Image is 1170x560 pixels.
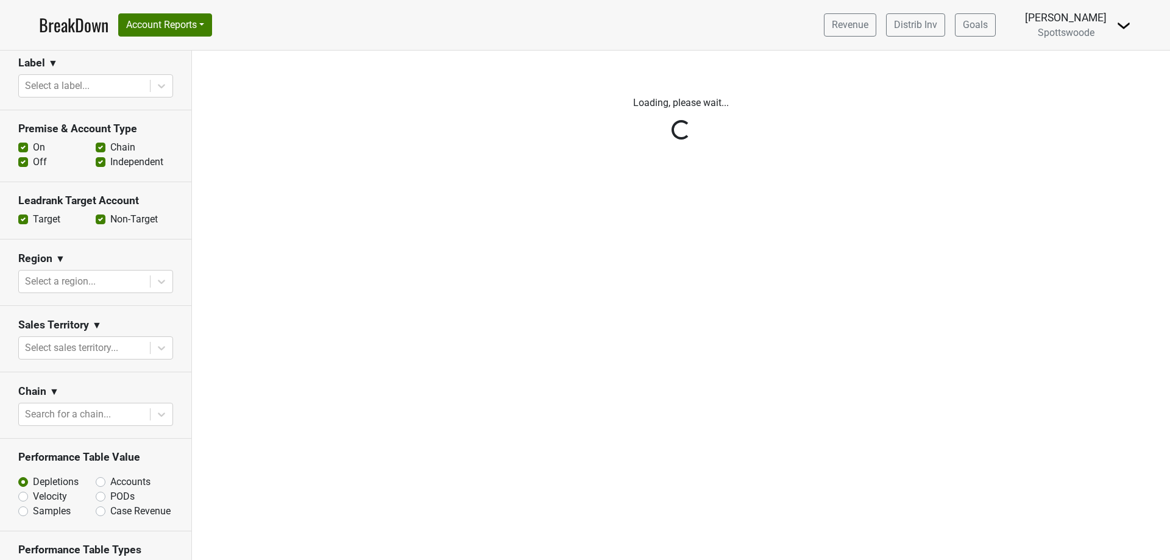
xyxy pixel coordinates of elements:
[343,96,1019,110] p: Loading, please wait...
[1038,27,1094,38] span: Spottswoode
[824,13,876,37] a: Revenue
[955,13,996,37] a: Goals
[118,13,212,37] button: Account Reports
[1025,10,1107,26] div: [PERSON_NAME]
[886,13,945,37] a: Distrib Inv
[39,12,108,38] a: BreakDown
[1116,18,1131,33] img: Dropdown Menu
